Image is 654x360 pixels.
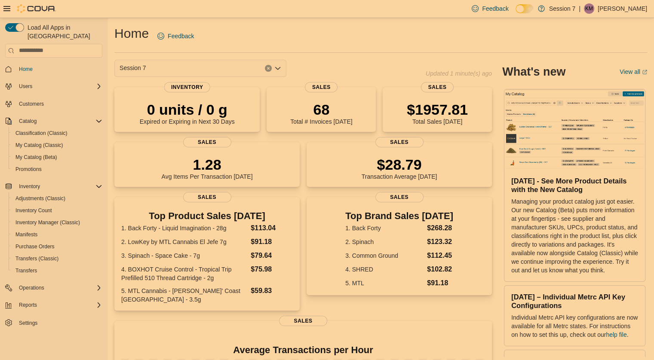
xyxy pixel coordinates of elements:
[274,65,281,72] button: Open list of options
[121,251,247,260] dt: 3. Spinach - Space Cake - 7g
[12,164,102,174] span: Promotions
[12,253,62,264] a: Transfers (Classic)
[19,83,32,90] span: Users
[15,207,52,214] span: Inventory Count
[15,300,40,310] button: Reports
[9,241,106,253] button: Purchase Orders
[12,253,102,264] span: Transfers (Classic)
[2,80,106,92] button: Users
[482,4,508,13] span: Feedback
[15,219,80,226] span: Inventory Manager (Classic)
[121,345,485,355] h4: Average Transactions per Hour
[345,238,424,246] dt: 2. Spinach
[642,70,647,75] svg: External link
[121,238,247,246] dt: 2. LowKey by MTL Cannabis El Jefe 7g
[15,181,43,192] button: Inventory
[19,183,40,190] span: Inventory
[15,64,102,74] span: Home
[427,237,453,247] dd: $123.32
[168,32,194,40] span: Feedback
[17,4,56,13] img: Cova
[251,223,293,233] dd: $113.04
[15,243,55,250] span: Purchase Orders
[511,177,638,194] h3: [DATE] - See More Product Details with the New Catalog
[2,98,106,110] button: Customers
[12,241,102,252] span: Purchase Orders
[251,237,293,247] dd: $91.18
[15,99,47,109] a: Customers
[421,82,454,92] span: Sales
[15,116,40,126] button: Catalog
[2,115,106,127] button: Catalog
[362,156,437,180] div: Transaction Average [DATE]
[251,250,293,261] dd: $79.64
[584,3,594,14] div: Kate McCarthy
[15,231,37,238] span: Manifests
[620,68,647,75] a: View allExternal link
[183,192,231,202] span: Sales
[15,195,65,202] span: Adjustments (Classic)
[121,265,247,282] dt: 4. BOXHOT Cruise Control - Tropical Trip Prefilled 510 Thread Cartridge - 2g
[12,128,71,138] a: Classification (Classic)
[12,152,102,162] span: My Catalog (Beta)
[9,217,106,229] button: Inventory Manager (Classic)
[12,193,69,204] a: Adjustments (Classic)
[407,101,468,125] div: Total Sales [DATE]
[426,70,492,77] p: Updated 1 minute(s) ago
[265,65,272,72] button: Clear input
[516,13,516,14] span: Dark Mode
[15,300,102,310] span: Reports
[162,156,253,180] div: Avg Items Per Transaction [DATE]
[9,253,106,265] button: Transfers (Classic)
[19,118,37,125] span: Catalog
[12,128,102,138] span: Classification (Classic)
[24,23,102,40] span: Load All Apps in [GEOGRAPHIC_DATA]
[12,164,45,174] a: Promotions
[9,229,106,241] button: Manifests
[164,82,210,92] span: Inventory
[19,101,44,107] span: Customers
[427,250,453,261] dd: $112.45
[251,286,293,296] dd: $59.83
[511,313,638,339] p: Individual Metrc API key configurations are now available for all Metrc states. For instructions ...
[140,101,235,118] p: 0 units / 0 g
[121,287,247,304] dt: 5. MTL Cannabis - [PERSON_NAME]' Coast [GEOGRAPHIC_DATA] - 3.5g
[120,63,146,73] span: Session 7
[579,3,580,14] p: |
[427,223,453,233] dd: $268.28
[12,265,40,276] a: Transfers
[15,267,37,274] span: Transfers
[290,101,352,125] div: Total # Invoices [DATE]
[9,151,106,163] button: My Catalog (Beta)
[9,192,106,204] button: Adjustments (Classic)
[12,241,58,252] a: Purchase Orders
[12,140,67,150] a: My Catalog (Classic)
[9,163,106,175] button: Promotions
[251,264,293,275] dd: $75.98
[162,156,253,173] p: 1.28
[549,3,575,14] p: Session 7
[19,320,37,326] span: Settings
[345,211,453,221] h3: Top Brand Sales [DATE]
[362,156,437,173] p: $28.79
[140,101,235,125] div: Expired or Expiring in Next 30 Days
[375,137,424,147] span: Sales
[15,81,102,92] span: Users
[345,265,424,274] dt: 4. SHRED
[12,229,102,240] span: Manifests
[516,4,534,13] input: Dark Mode
[15,142,63,149] span: My Catalog (Classic)
[19,284,44,291] span: Operations
[2,316,106,329] button: Settings
[12,205,55,216] a: Inventory Count
[15,318,41,328] a: Settings
[15,98,102,109] span: Customers
[305,82,338,92] span: Sales
[19,66,33,73] span: Home
[12,229,41,240] a: Manifests
[5,59,102,351] nav: Complex example
[121,224,247,232] dt: 1. Back Forty - Liquid Imagination - 28g
[15,283,48,293] button: Operations
[183,137,231,147] span: Sales
[598,3,647,14] p: [PERSON_NAME]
